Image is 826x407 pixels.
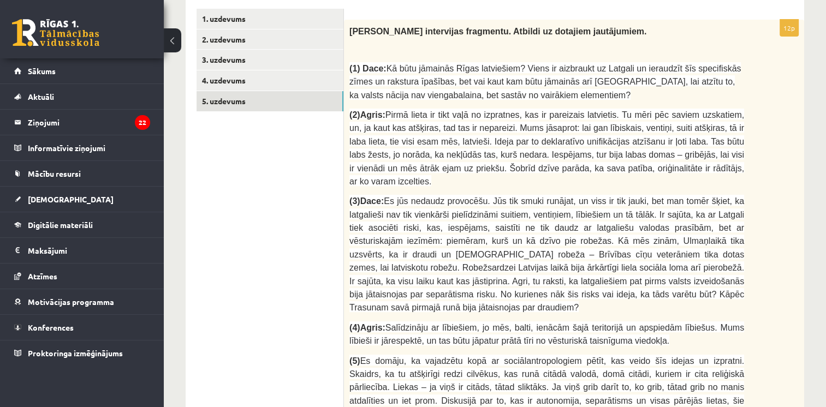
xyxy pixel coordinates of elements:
span: [PERSON_NAME] intervijas fragmentu. Atbildi uz dotajiem jautājumiem. [349,27,646,36]
a: Maksājumi [14,238,150,263]
span: Kā būtu jāmainās Rīgas latviešiem? Viens ir aizbraukt uz Latgali un ieraudzīt šīs specifiskās zīm... [349,64,741,100]
span: (3)Dace: [349,196,384,206]
span: (1) Dace: [349,64,387,73]
span: Pirmā lieta ir tikt vaļā no izpratnes, kas ir pareizais latvietis. Tu mēri pēc saviem uzskatiem, ... [349,110,744,186]
span: Aktuāli [28,92,54,101]
a: 3. uzdevums [197,50,343,70]
span: Proktoringa izmēģinājums [28,348,123,358]
span: Salīdzināju ar lībiešiem, jo mēs, balti, ienācām šajā teritorijā un apspiedām lībiešus. Mums lībi... [349,323,744,345]
span: [DEMOGRAPHIC_DATA] [28,194,114,204]
a: 4. uzdevums [197,70,343,91]
body: Rich Text Editor, wiswyg-editor-user-answer-47433992262120 [11,11,437,22]
a: Atzīmes [14,264,150,289]
a: Digitālie materiāli [14,212,150,237]
a: Informatīvie ziņojumi [14,135,150,160]
span: (2)Agris: [349,110,385,119]
a: Proktoringa izmēģinājums [14,340,150,366]
a: Rīgas 1. Tālmācības vidusskola [12,19,99,46]
a: Konferences [14,315,150,340]
a: Sākums [14,58,150,83]
a: Motivācijas programma [14,289,150,314]
span: Atzīmes [28,271,57,281]
a: 2. uzdevums [197,29,343,50]
i: 22 [135,115,150,130]
a: Mācību resursi [14,161,150,186]
span: Digitālie materiāli [28,220,93,230]
span: Konferences [28,322,74,332]
span: Motivācijas programma [28,297,114,307]
legend: Ziņojumi [28,110,150,135]
a: 5. uzdevums [197,91,343,111]
a: Ziņojumi22 [14,110,150,135]
span: Sākums [28,66,56,76]
p: 12p [780,19,799,37]
a: 1. uzdevums [197,9,343,29]
span: (4)Agris: [349,323,385,332]
a: [DEMOGRAPHIC_DATA] [14,187,150,212]
a: Aktuāli [14,84,150,109]
span: Es jūs nedaudz provocēšu. Jūs tik smuki runājat, un viss ir tik jauki, bet man tomēr šķiet, ka la... [349,196,744,312]
strong: (5) [349,356,360,366]
span: Mācību resursi [28,169,81,178]
legend: Maksājumi [28,238,150,263]
legend: Informatīvie ziņojumi [28,135,150,160]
